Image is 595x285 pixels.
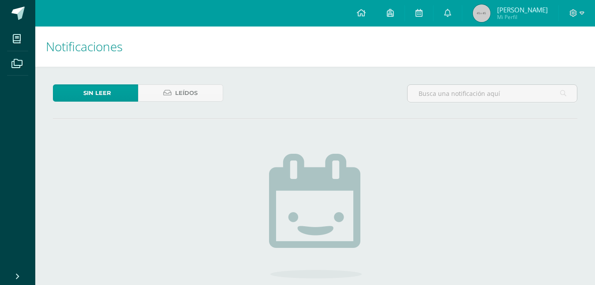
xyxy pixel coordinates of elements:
[175,85,198,101] span: Leídos
[53,84,138,102] a: Sin leer
[269,154,362,278] img: no_activities.png
[473,4,490,22] img: 45x45
[46,38,123,55] span: Notificaciones
[497,13,548,21] span: Mi Perfil
[497,5,548,14] span: [PERSON_NAME]
[138,84,223,102] a: Leídos
[408,85,577,102] input: Busca una notificación aquí
[83,85,111,101] span: Sin leer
